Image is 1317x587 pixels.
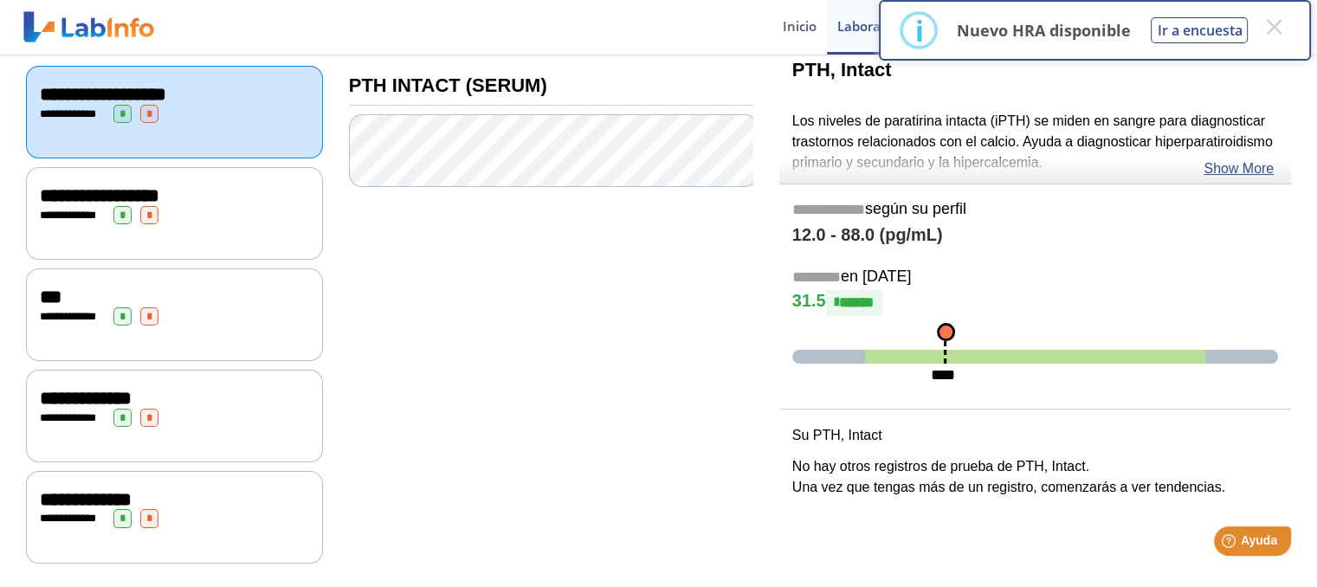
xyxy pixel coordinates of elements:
h5: en [DATE] [792,268,1278,287]
div: i [914,15,923,46]
button: Ir a encuesta [1151,17,1248,43]
h4: 31.5 [792,290,1278,316]
p: Nuevo HRA disponible [956,20,1130,41]
p: Su PTH, Intact [792,425,1278,446]
a: Show More [1204,158,1274,179]
button: Close this dialog [1258,11,1289,42]
b: PTH, Intact [792,59,892,81]
p: Los niveles de paratirina intacta (iPTH) se miden en sangre para diagnosticar trastornos relacion... [792,111,1278,173]
h5: según su perfil [792,200,1278,220]
h4: 12.0 - 88.0 (pg/mL) [792,225,1278,246]
b: PTH INTACT (SERUM) [349,74,547,96]
p: No hay otros registros de prueba de PTH, Intact. Una vez que tengas más de un registro, comenzará... [792,456,1278,498]
iframe: Help widget launcher [1163,519,1298,568]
